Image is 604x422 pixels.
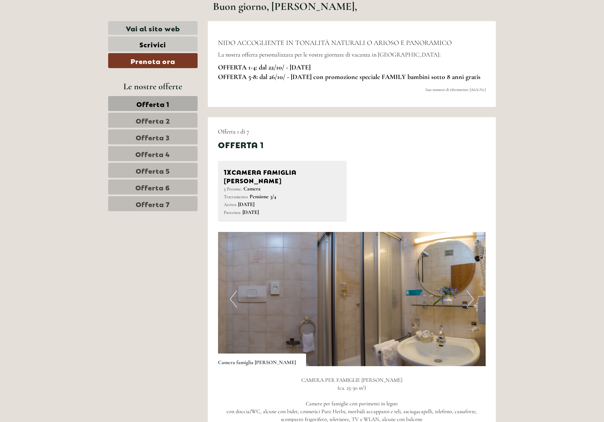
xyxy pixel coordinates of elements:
button: Next [467,291,474,308]
span: Suo numero di riferimento: [ASA-Nr.] [425,87,486,92]
span: La nostra offerta personalizzata per le vostre giornate di vacanza in [GEOGRAPHIC_DATA]: [218,51,441,58]
b: [DATE] [242,209,259,216]
b: Pensione 3/4 [250,193,276,200]
small: Trattamento: [224,194,248,200]
span: Offerta 6 [135,182,170,192]
small: Arrivo: [224,202,237,207]
span: Offerta 1 di 7 [218,128,249,135]
span: Offerta 4 [135,149,170,158]
button: Invia [228,176,268,191]
h1: Buon giorno, [PERSON_NAME], [213,0,357,12]
div: Offerta 1 [218,139,264,150]
a: Prenota ora [108,53,198,68]
span: Offerta 1 [136,99,169,108]
strong: OFFERTA 1-4: dal 22/10/ - [DATE] OFFERTA 5-8: dal 26/10/ - [DATE] con promozione speciale FAMILY ... [218,63,481,81]
a: Vai al sito web [108,21,198,35]
div: Camera famiglia [PERSON_NAME] [218,354,306,366]
div: Le nostre offerte [108,80,198,93]
img: image [218,232,486,366]
span: Offerta 7 [136,199,170,208]
b: [DATE] [238,201,254,208]
a: Scrivici [108,36,198,51]
div: [DATE] [122,5,146,17]
div: Camera famiglia [PERSON_NAME] [224,167,341,185]
small: 5 Persone: [224,186,242,192]
small: Partenza: [224,209,241,215]
b: Camera [244,185,261,192]
b: 1x [224,167,232,176]
button: Previous [230,291,237,308]
span: Offerta 5 [136,166,170,175]
span: Offerta 2 [136,115,170,125]
span: Offerta 3 [136,132,170,142]
div: [GEOGRAPHIC_DATA] [10,20,91,25]
div: Buon giorno, come possiamo aiutarla? [5,18,94,39]
small: 09:32 [10,33,91,38]
span: NIDO ACCOGLIENTE IN TONALITÀ NATURALI O ARIOSO E PANORAMICO [218,39,452,47]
